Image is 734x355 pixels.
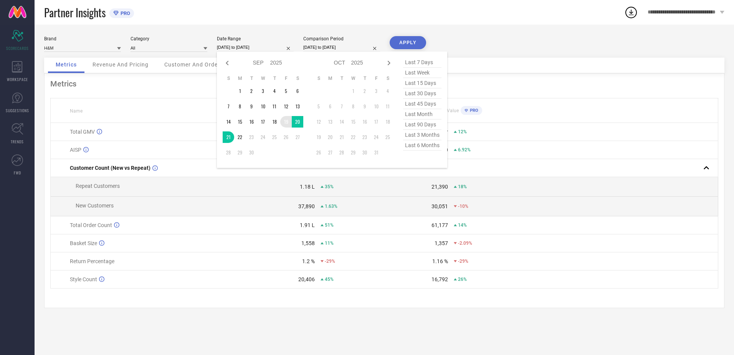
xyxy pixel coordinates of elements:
span: last 15 days [403,78,441,88]
td: Wed Sep 17 2025 [257,116,269,128]
td: Sat Oct 25 2025 [382,131,393,143]
td: Tue Sep 02 2025 [246,85,257,97]
th: Friday [370,75,382,81]
div: 20,406 [298,276,315,282]
div: Comparison Period [303,36,380,41]
div: 37,890 [298,203,315,209]
td: Tue Sep 16 2025 [246,116,257,128]
td: Fri Sep 05 2025 [280,85,292,97]
span: last 30 days [403,88,441,99]
td: Fri Sep 12 2025 [280,101,292,112]
span: Name [70,108,83,114]
div: Next month [384,58,393,68]
td: Thu Oct 23 2025 [359,131,370,143]
span: SUGGESTIONS [6,108,29,113]
td: Tue Sep 09 2025 [246,101,257,112]
td: Mon Sep 22 2025 [234,131,246,143]
div: 1,558 [301,240,315,246]
td: Tue Oct 28 2025 [336,147,347,158]
td: Wed Oct 01 2025 [347,85,359,97]
span: last week [403,68,441,78]
td: Tue Oct 14 2025 [336,116,347,128]
td: Mon Oct 13 2025 [324,116,336,128]
span: 6.92% [458,147,471,153]
td: Mon Sep 01 2025 [234,85,246,97]
td: Fri Sep 26 2025 [280,131,292,143]
td: Sun Oct 19 2025 [313,131,324,143]
td: Sun Oct 12 2025 [313,116,324,128]
td: Mon Oct 27 2025 [324,147,336,158]
div: 61,177 [431,222,448,228]
div: Date Range [217,36,294,41]
span: Return Percentage [70,258,114,264]
th: Thursday [269,75,280,81]
span: TRENDS [11,139,24,144]
span: 45% [325,277,334,282]
td: Wed Oct 22 2025 [347,131,359,143]
td: Fri Sep 19 2025 [280,116,292,128]
td: Sat Oct 04 2025 [382,85,393,97]
span: FWD [14,170,21,176]
div: 30,051 [431,203,448,209]
span: 14% [458,222,467,228]
span: 35% [325,184,334,189]
span: last month [403,109,441,119]
td: Thu Sep 18 2025 [269,116,280,128]
div: 1.2 % [302,258,315,264]
td: Sun Sep 14 2025 [223,116,234,128]
div: 1.16 % [432,258,448,264]
td: Wed Sep 10 2025 [257,101,269,112]
th: Sunday [313,75,324,81]
input: Select comparison period [303,43,380,51]
span: last 3 months [403,130,441,140]
th: Thursday [359,75,370,81]
td: Mon Oct 20 2025 [324,131,336,143]
td: Sat Sep 13 2025 [292,101,303,112]
td: Fri Oct 10 2025 [370,101,382,112]
span: last 90 days [403,119,441,130]
span: -10% [458,204,468,209]
td: Sun Sep 07 2025 [223,101,234,112]
span: -2.09% [458,241,472,246]
span: 26% [458,277,467,282]
span: 51% [325,222,334,228]
td: Thu Sep 04 2025 [269,85,280,97]
span: 12% [458,129,467,134]
span: -29% [458,259,468,264]
td: Thu Sep 25 2025 [269,131,280,143]
th: Monday [234,75,246,81]
td: Thu Oct 30 2025 [359,147,370,158]
span: 11% [325,241,334,246]
span: New Customers [76,202,114,209]
button: APPLY [390,36,426,49]
th: Saturday [382,75,393,81]
span: SCORECARDS [6,45,29,51]
th: Wednesday [257,75,269,81]
td: Thu Oct 16 2025 [359,116,370,128]
th: Monday [324,75,336,81]
div: 21,390 [431,184,448,190]
span: PRO [119,10,130,16]
span: Metrics [56,61,77,68]
td: Sun Sep 21 2025 [223,131,234,143]
div: 1,357 [435,240,448,246]
div: Category [131,36,207,41]
td: Tue Sep 23 2025 [246,131,257,143]
span: Total Order Count [70,222,112,228]
td: Sun Sep 28 2025 [223,147,234,158]
td: Thu Sep 11 2025 [269,101,280,112]
span: 18% [458,184,467,189]
td: Wed Oct 15 2025 [347,116,359,128]
span: last 45 days [403,99,441,109]
th: Tuesday [336,75,347,81]
td: Fri Oct 31 2025 [370,147,382,158]
span: WORKSPACE [7,76,28,82]
span: -29% [325,259,335,264]
td: Tue Oct 21 2025 [336,131,347,143]
td: Sun Oct 26 2025 [313,147,324,158]
div: Open download list [624,5,638,19]
div: Previous month [223,58,232,68]
th: Tuesday [246,75,257,81]
td: Tue Sep 30 2025 [246,147,257,158]
td: Sat Oct 18 2025 [382,116,393,128]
